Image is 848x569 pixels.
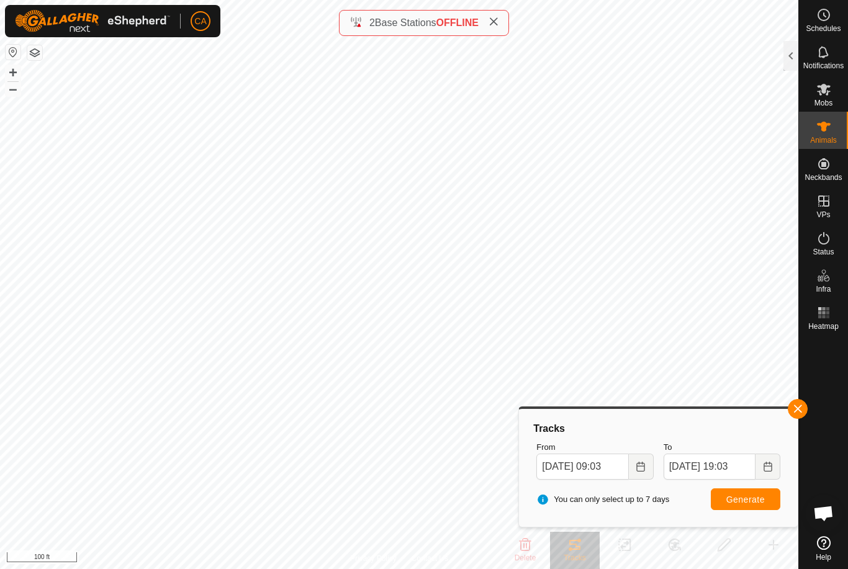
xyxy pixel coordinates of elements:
div: Tracks [531,421,785,436]
span: Status [813,248,834,256]
span: Notifications [803,62,844,69]
span: Neckbands [805,174,842,181]
a: Help [799,531,848,566]
button: + [6,65,20,80]
button: Map Layers [27,45,42,60]
span: Infra [816,285,831,293]
label: To [664,441,780,454]
span: Schedules [806,25,841,32]
span: VPs [816,211,830,218]
button: – [6,81,20,96]
span: Base Stations [375,17,436,28]
span: Generate [726,495,765,504]
span: Help [816,553,831,561]
button: Choose Date [629,454,654,480]
a: Contact Us [412,553,448,564]
span: 2 [369,17,375,28]
span: You can only select up to 7 days [536,493,669,506]
div: Open chat [805,495,842,532]
span: Animals [810,137,837,144]
span: OFFLINE [436,17,479,28]
span: CA [194,15,206,28]
span: Mobs [814,99,832,107]
span: Heatmap [808,323,839,330]
label: From [536,441,653,454]
button: Generate [711,488,780,510]
a: Privacy Policy [350,553,397,564]
button: Reset Map [6,45,20,60]
button: Choose Date [756,454,780,480]
img: Gallagher Logo [15,10,170,32]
